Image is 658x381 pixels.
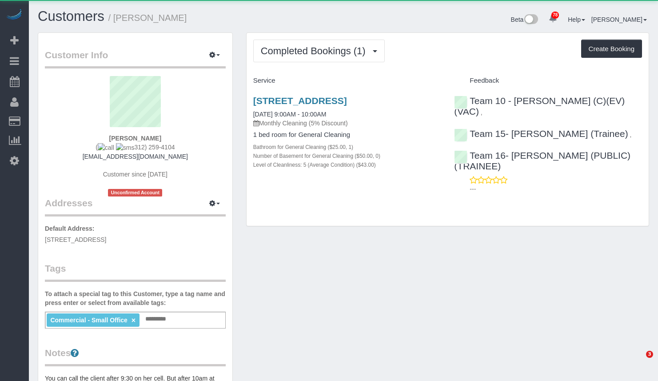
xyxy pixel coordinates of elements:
[50,317,128,324] span: Commercial - Small Office
[544,9,562,28] a: 78
[253,162,376,168] small: Level of Cleanliness: 5 (Average Condition) ($43.00)
[45,224,95,233] label: Default Address:
[108,189,162,197] span: Unconfirmed Account
[253,40,385,62] button: Completed Bookings (1)
[253,77,441,84] h4: Service
[45,346,226,366] legend: Notes
[108,13,187,23] small: / [PERSON_NAME]
[481,109,483,116] span: ,
[253,111,327,118] a: [DATE] 9:00AM - 10:00AM
[568,16,585,23] a: Help
[511,16,538,23] a: Beta
[253,96,347,106] a: [STREET_ADDRESS]
[45,262,226,282] legend: Tags
[261,45,370,56] span: Completed Bookings (1)
[630,131,632,138] span: ,
[253,131,441,139] h4: 1 bed room for General Cleaning
[523,14,538,26] img: New interface
[581,40,642,58] button: Create Booking
[103,171,167,178] span: Customer since [DATE]
[45,236,106,243] span: [STREET_ADDRESS]
[98,143,114,152] img: call
[5,9,23,21] img: Automaid Logo
[132,317,136,324] a: ×
[116,143,135,152] img: sms
[551,12,559,19] span: 78
[253,144,353,150] small: Bathroom for General Cleaning ($25.00, 1)
[96,144,175,151] span: ( 312) 259-4104
[253,119,441,128] p: Monthly Cleaning (5% Discount)
[591,16,647,23] a: [PERSON_NAME]
[38,8,104,24] a: Customers
[454,96,625,116] a: Team 10 - [PERSON_NAME] (C)(EV)(VAC)
[454,128,628,139] a: Team 15- [PERSON_NAME] (Trainee)
[628,351,649,372] iframe: Intercom live chat
[253,153,380,159] small: Number of Basement for General Cleaning ($50.00, 0)
[646,351,653,358] span: 3
[45,48,226,68] legend: Customer Info
[454,150,630,171] a: Team 16- [PERSON_NAME] (PUBLIC)(TRAINEE)
[470,184,642,193] p: ---
[45,289,226,307] label: To attach a special tag to this Customer, type a tag name and press enter or select from availabl...
[454,77,642,84] h4: Feedback
[83,153,188,160] a: [EMAIL_ADDRESS][DOMAIN_NAME]
[109,135,161,142] strong: [PERSON_NAME]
